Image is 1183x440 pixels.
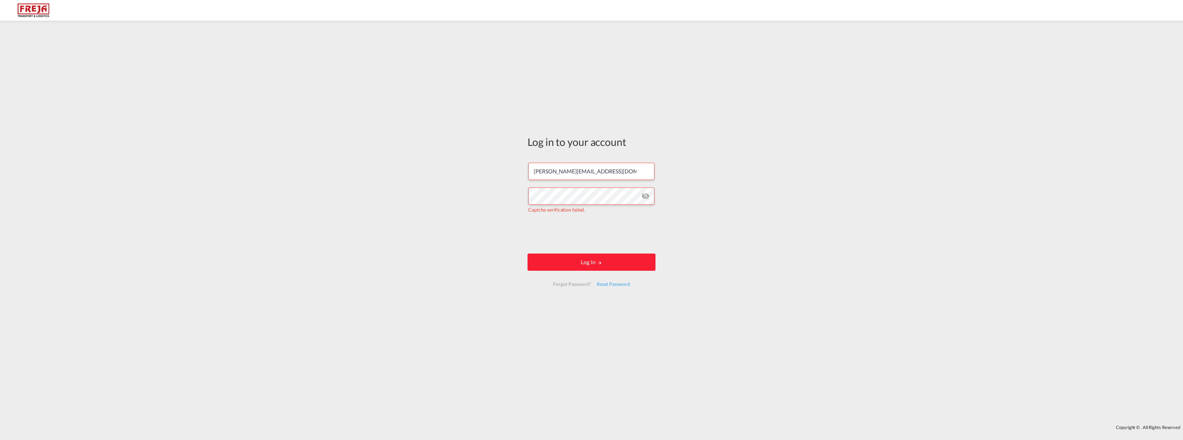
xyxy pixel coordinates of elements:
div: Forgot Password? [550,278,594,290]
div: Reset Password [594,278,633,290]
div: Log in to your account [528,135,655,149]
button: LOGIN [528,254,655,271]
span: Captcha verification failed. [528,207,585,213]
iframe: reCAPTCHA [539,220,644,247]
input: Enter email/phone number [528,163,654,180]
img: 586607c025bf11f083711d99603023e7.png [10,3,57,18]
md-icon: icon-eye-off [641,192,650,200]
